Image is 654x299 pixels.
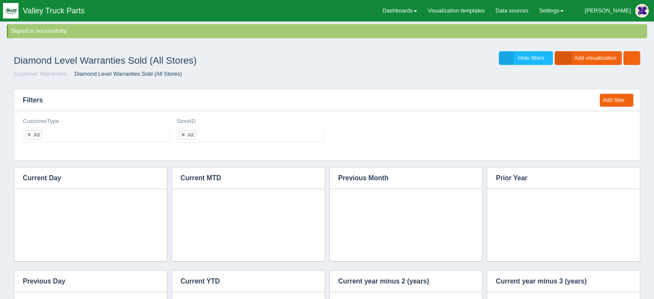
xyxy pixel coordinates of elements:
h3: Current year minus 3 (years) [487,271,627,292]
h3: Previous Day [14,271,154,292]
label: StoreID [177,117,196,126]
a: Customer Warranties [14,71,66,77]
img: q1blfpkbivjhsugxdrfq.png [3,3,18,18]
li: Diamond Level Warranties Sold (All Stores) [68,70,182,78]
h3: Filters [14,89,592,111]
h3: Current year minus 2 (years) [330,271,470,292]
span: Hide filters [518,55,544,61]
button: Add filter [600,94,633,107]
h3: Current Day [14,167,154,189]
label: CustomerType [23,117,59,126]
h3: Prior Year [487,167,627,189]
div: Signed in successfully. [11,27,645,35]
a: Hide filters [499,51,553,65]
h1: Diamond Level Warranties Sold (All Stores) [14,51,327,70]
h3: Previous Month [330,167,456,189]
img: Profile Picture [635,4,649,18]
div: All [187,132,193,138]
h3: Current MTD [172,167,312,189]
div: All [34,132,40,138]
a: Add visualization [555,51,622,65]
div: [PERSON_NAME] [585,2,631,19]
h3: Current YTD [172,271,312,292]
span: Valley Truck Parts [23,6,85,15]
